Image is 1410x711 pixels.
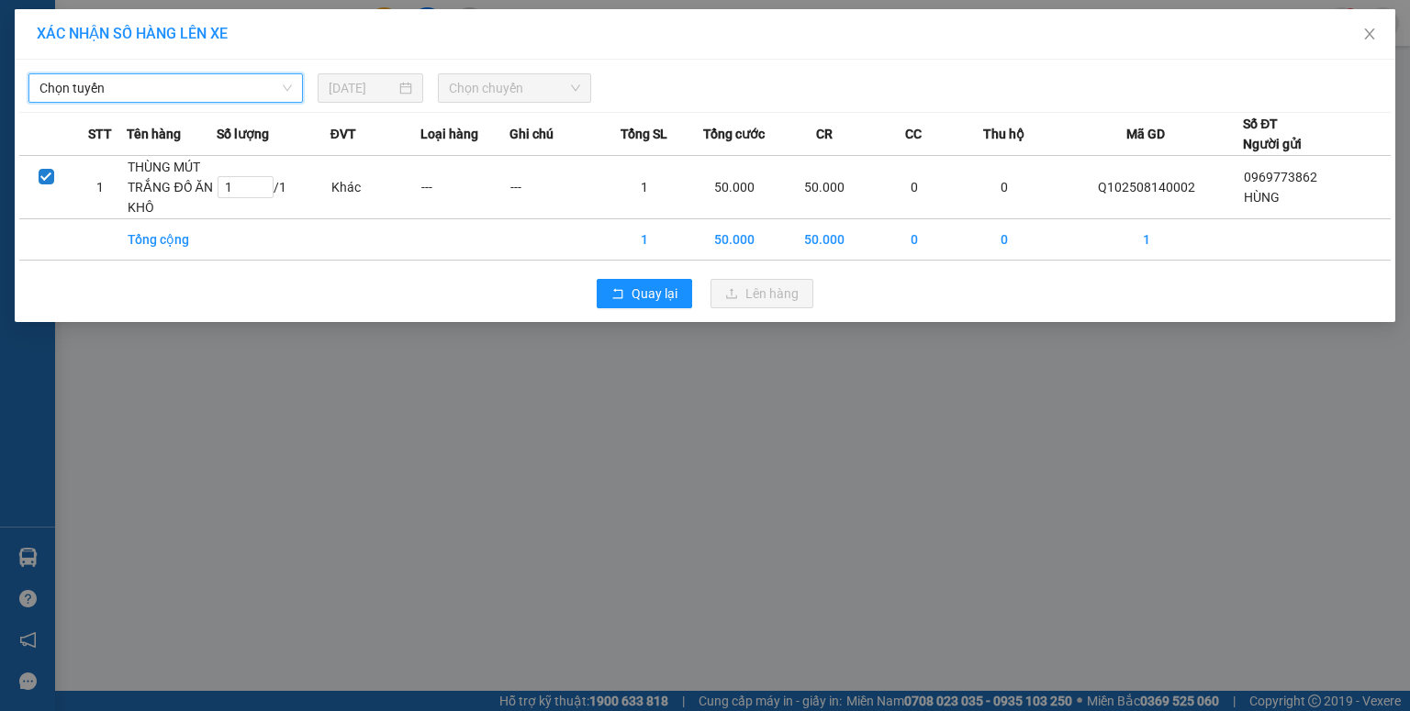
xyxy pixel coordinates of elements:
[611,287,624,302] span: rollback
[632,283,677,304] span: Quay lại
[37,25,228,42] span: XÁC NHẬN SỐ HÀNG LÊN XE
[959,156,1049,219] td: 0
[420,124,478,144] span: Loại hàng
[449,74,581,102] span: Chọn chuyến
[599,156,689,219] td: 1
[329,78,396,98] input: 13/08/2025
[959,219,1049,261] td: 0
[1362,27,1377,41] span: close
[127,156,217,219] td: THÙNG MÚT TRẮNG ĐỒ ĂN KHÔ
[869,219,959,261] td: 0
[621,124,667,144] span: Tổng SL
[1126,124,1165,144] span: Mã GD
[217,124,269,144] span: Số lượng
[330,156,420,219] td: Khác
[869,156,959,219] td: 0
[1243,114,1302,154] div: Số ĐT Người gửi
[73,156,128,219] td: 1
[905,124,922,144] span: CC
[39,74,292,102] span: Chọn tuyến
[420,156,510,219] td: ---
[1244,170,1317,184] span: 0969773862
[1049,219,1243,261] td: 1
[330,124,356,144] span: ĐVT
[816,124,833,144] span: CR
[509,124,554,144] span: Ghi chú
[597,279,692,308] button: rollbackQuay lại
[127,124,181,144] span: Tên hàng
[779,156,869,219] td: 50.000
[689,156,779,219] td: 50.000
[127,219,217,261] td: Tổng cộng
[1344,9,1395,61] button: Close
[689,219,779,261] td: 50.000
[703,124,765,144] span: Tổng cước
[983,124,1024,144] span: Thu hộ
[711,279,813,308] button: uploadLên hàng
[599,219,689,261] td: 1
[88,124,112,144] span: STT
[217,156,330,219] td: / 1
[1244,190,1280,205] span: HÙNG
[779,219,869,261] td: 50.000
[1049,156,1243,219] td: Q102508140002
[509,156,599,219] td: ---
